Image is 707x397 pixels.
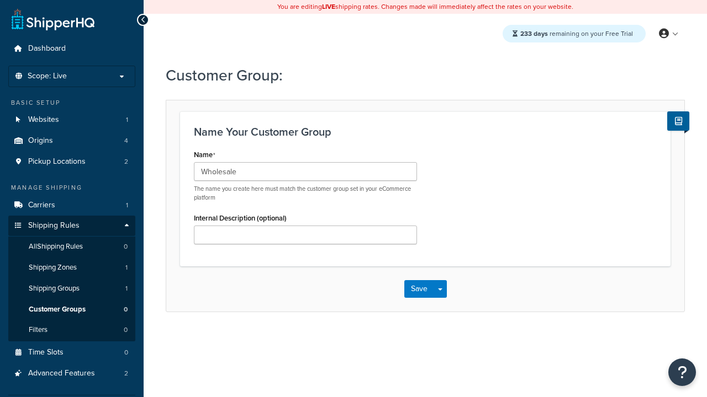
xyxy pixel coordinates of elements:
[8,195,135,216] li: Carriers
[28,201,55,210] span: Carriers
[8,216,135,236] a: Shipping Rules
[520,29,633,39] span: remaining on your Free Trial
[29,305,86,314] span: Customer Groups
[8,342,135,363] li: Time Slots
[124,369,128,378] span: 2
[668,358,696,386] button: Open Resource Center
[124,242,128,251] span: 0
[8,131,135,151] a: Origins4
[29,325,48,335] span: Filters
[8,278,135,299] a: Shipping Groups1
[125,263,128,272] span: 1
[8,183,135,192] div: Manage Shipping
[8,237,135,257] a: AllShipping Rules0
[8,110,135,130] a: Websites1
[8,110,135,130] li: Websites
[28,157,86,167] span: Pickup Locations
[8,257,135,278] a: Shipping Zones1
[124,325,128,335] span: 0
[8,363,135,384] a: Advanced Features2
[8,131,135,151] li: Origins
[194,214,287,222] label: Internal Description (optional)
[194,151,215,159] label: Name
[8,39,135,59] a: Dashboard
[28,72,67,81] span: Scope: Live
[29,284,80,293] span: Shipping Groups
[124,348,128,357] span: 0
[8,216,135,341] li: Shipping Rules
[8,98,135,108] div: Basic Setup
[8,278,135,299] li: Shipping Groups
[194,185,417,202] p: The name you create here must match the customer group set in your eCommerce platform
[8,363,135,384] li: Advanced Features
[8,257,135,278] li: Shipping Zones
[8,152,135,172] a: Pickup Locations2
[28,369,95,378] span: Advanced Features
[8,320,135,340] li: Filters
[125,284,128,293] span: 1
[28,136,53,146] span: Origins
[8,320,135,340] a: Filters0
[126,201,128,210] span: 1
[28,44,66,53] span: Dashboard
[28,221,80,230] span: Shipping Rules
[8,342,135,363] a: Time Slots0
[322,2,335,12] b: LIVE
[124,136,128,146] span: 4
[126,115,128,125] span: 1
[194,126,657,138] h3: Name Your Customer Group
[8,195,135,216] a: Carriers1
[8,299,135,320] li: Customer Groups
[8,152,135,172] li: Pickup Locations
[28,115,59,125] span: Websites
[29,263,77,272] span: Shipping Zones
[29,242,83,251] span: All Shipping Rules
[124,305,128,314] span: 0
[404,280,434,298] button: Save
[667,111,689,131] button: Show Help Docs
[124,157,128,167] span: 2
[166,65,671,86] h1: Customer Group:
[28,348,64,357] span: Time Slots
[520,29,548,39] strong: 233 days
[8,299,135,320] a: Customer Groups0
